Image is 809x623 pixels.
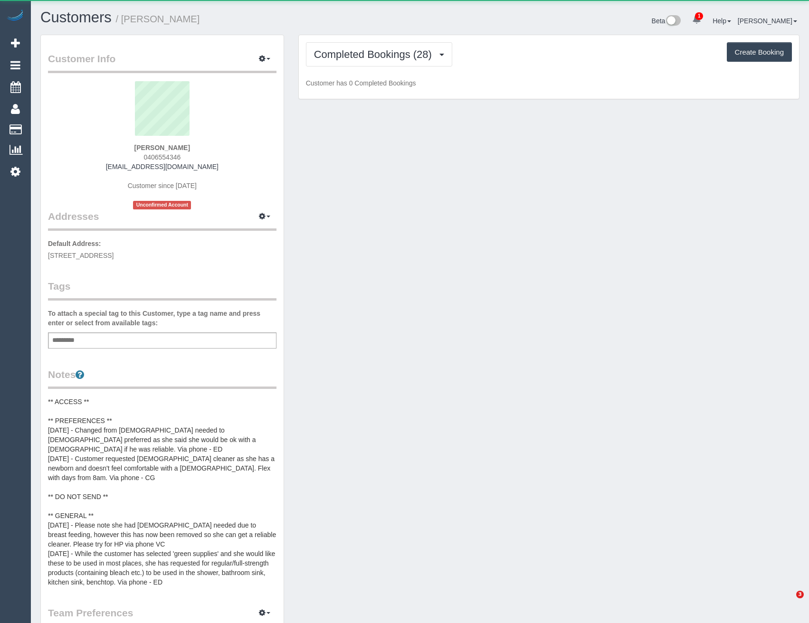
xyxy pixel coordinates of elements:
[713,17,731,25] a: Help
[48,52,276,73] legend: Customer Info
[143,153,181,161] span: 0406554346
[695,12,703,20] span: 1
[48,397,276,587] pre: ** ACCESS ** ** PREFERENCES ** [DATE] - Changed from [DEMOGRAPHIC_DATA] needed to [DEMOGRAPHIC_DA...
[665,15,681,28] img: New interface
[48,368,276,389] legend: Notes
[306,42,452,66] button: Completed Bookings (28)
[652,17,681,25] a: Beta
[777,591,799,614] iframe: Intercom live chat
[687,9,706,30] a: 1
[40,9,112,26] a: Customers
[48,309,276,328] label: To attach a special tag to this Customer, type a tag name and press enter or select from availabl...
[48,239,101,248] label: Default Address:
[727,42,792,62] button: Create Booking
[116,14,200,24] small: / [PERSON_NAME]
[306,78,792,88] p: Customer has 0 Completed Bookings
[133,201,191,209] span: Unconfirmed Account
[796,591,804,598] span: 3
[314,48,437,60] span: Completed Bookings (28)
[48,279,276,301] legend: Tags
[738,17,797,25] a: [PERSON_NAME]
[134,144,190,151] strong: [PERSON_NAME]
[48,252,114,259] span: [STREET_ADDRESS]
[6,9,25,23] img: Automaid Logo
[128,182,197,189] span: Customer since [DATE]
[106,163,219,170] a: [EMAIL_ADDRESS][DOMAIN_NAME]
